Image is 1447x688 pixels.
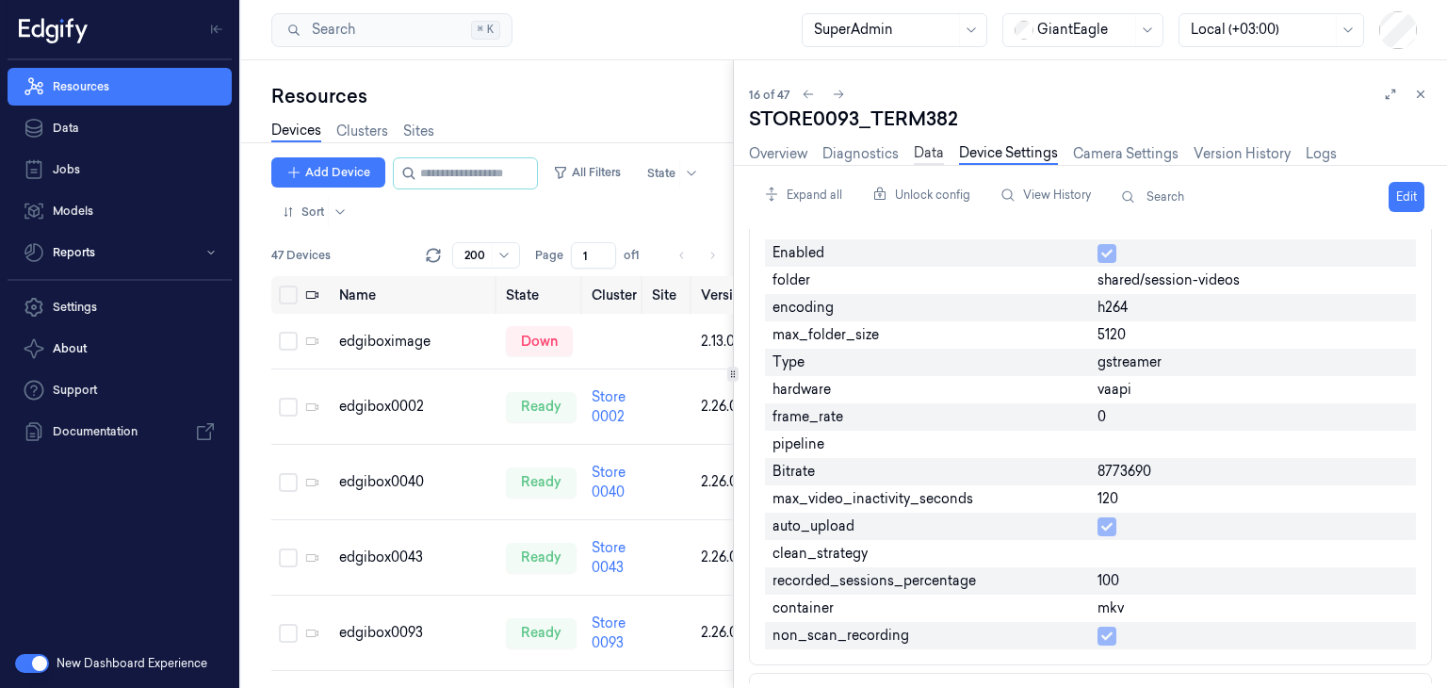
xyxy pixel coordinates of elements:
span: 5120 [1097,325,1126,345]
span: shared/session-videos [1097,270,1240,290]
span: max_folder_size [772,325,879,345]
span: 120 [1097,489,1118,509]
span: non_scan_recording [772,626,909,646]
a: Clusters [336,122,388,141]
th: Name [332,276,498,314]
button: Toggle Navigation [202,14,232,44]
span: clean_strategy [772,544,868,564]
div: edgibox0002 [339,397,491,417]
button: All Filters [545,157,628,188]
div: Expand all [756,177,850,213]
button: Select row [279,332,298,351]
button: Reports [8,234,232,271]
a: Store 0043 [592,539,626,576]
span: Type [772,352,805,372]
a: Store 0093 [592,614,626,651]
span: Bitrate [772,462,815,482]
div: 2.26.0 [701,472,749,492]
div: Resources [271,83,733,109]
span: auto_upload [772,516,854,536]
div: 2.26.0 [701,548,749,567]
div: edgibox0093 [339,623,491,643]
div: Unlock config [865,177,978,213]
span: frame_rate [772,407,843,427]
th: State [498,276,584,314]
span: h264 [1097,298,1128,318]
div: 2.26.0 [701,623,749,643]
span: Search [304,20,355,40]
nav: pagination [669,242,725,269]
div: ready [506,467,577,498]
button: Unlock config [865,180,978,210]
div: STORE0093_TERM382 [749,106,1432,132]
button: Expand all [756,180,850,210]
span: hardware [772,380,831,400]
button: Edit [1389,182,1424,212]
div: edgibox0040 [339,472,491,492]
button: View History [993,180,1098,210]
span: mkv [1097,598,1124,618]
span: 8773690 [1097,462,1151,482]
a: Jobs [8,151,232,188]
button: About [8,330,232,368]
button: Select row [279,473,298,492]
div: ready [506,618,577,648]
a: Sites [403,122,434,141]
a: Overview [749,144,807,164]
a: Resources [8,68,232,106]
span: vaapi [1097,380,1131,400]
a: Settings [8,288,232,326]
th: Site [644,276,693,314]
div: ready [506,392,577,422]
span: 16 of 47 [749,87,789,103]
a: Camera Settings [1073,144,1179,164]
span: Enabled [772,243,824,263]
span: recorded_sessions_percentage [772,571,976,591]
th: Version [693,276,756,314]
th: Cluster [584,276,644,314]
button: Add Device [271,157,385,188]
div: edgiboximage [339,332,491,352]
a: Devices [271,121,321,142]
span: of 1 [624,247,654,264]
div: ready [506,543,577,573]
a: Data [914,143,944,165]
span: 0 [1097,407,1106,427]
a: Diagnostics [822,144,899,164]
span: folder [772,270,810,290]
button: Select all [279,286,298,304]
a: Store 0040 [592,464,626,500]
span: max_video_inactivity_seconds [772,489,973,509]
span: 100 [1097,571,1119,591]
span: container [772,598,834,618]
button: Select row [279,549,298,567]
a: Logs [1306,144,1337,164]
a: Device Settings [959,143,1058,165]
div: down [506,326,573,356]
span: gstreamer [1097,352,1162,372]
span: Page [535,247,563,264]
a: Store 0002 [592,388,626,425]
button: Search⌘K [271,13,512,47]
a: Data [8,109,232,147]
div: edgibox0043 [339,548,491,567]
span: encoding [772,298,834,318]
span: pipeline [772,434,824,454]
span: 47 Devices [271,247,331,264]
button: Select row [279,624,298,643]
div: 2.13.0 [701,332,749,352]
a: Version History [1194,144,1291,164]
a: Models [8,192,232,230]
button: Select row [279,398,298,417]
a: Support [8,371,232,409]
a: Documentation [8,413,232,450]
div: 2.26.0 [701,397,749,417]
